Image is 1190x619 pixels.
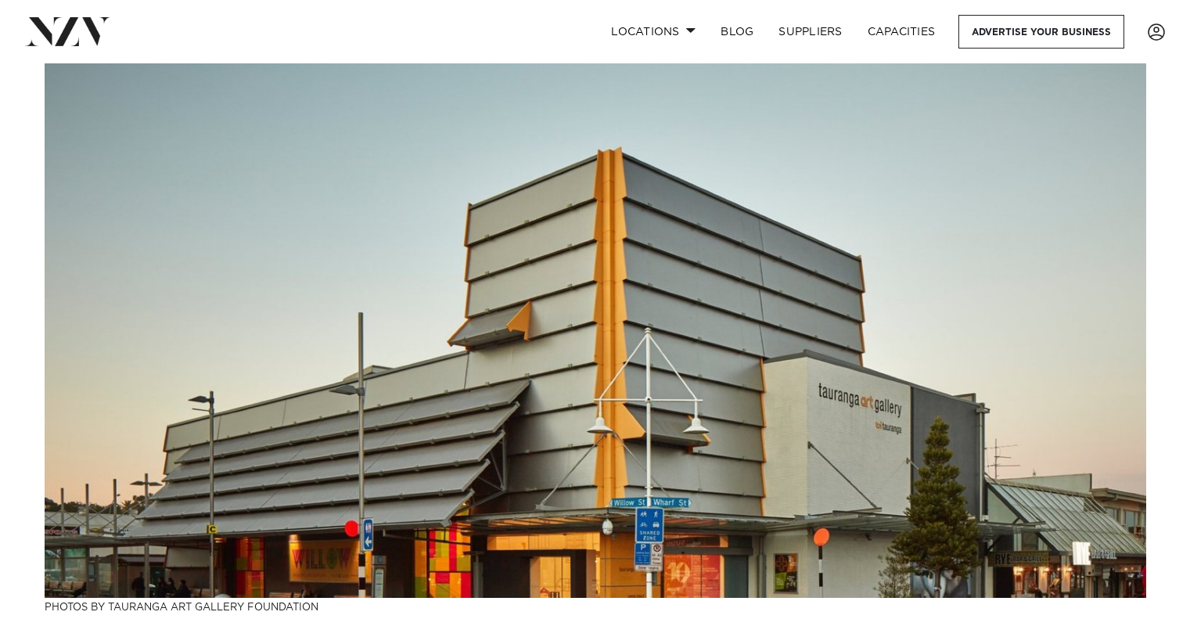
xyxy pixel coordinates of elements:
a: Advertise your business [958,15,1124,49]
h3: Photos by Tauranga Art Gallery Foundation [45,598,1146,614]
img: nzv-logo.png [25,17,110,45]
a: BLOG [708,15,766,49]
a: Locations [599,15,708,49]
img: Tauranga Venues for Hire - The Complete Guide [45,63,1146,598]
a: Capacities [855,15,948,49]
a: SUPPLIERS [766,15,854,49]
